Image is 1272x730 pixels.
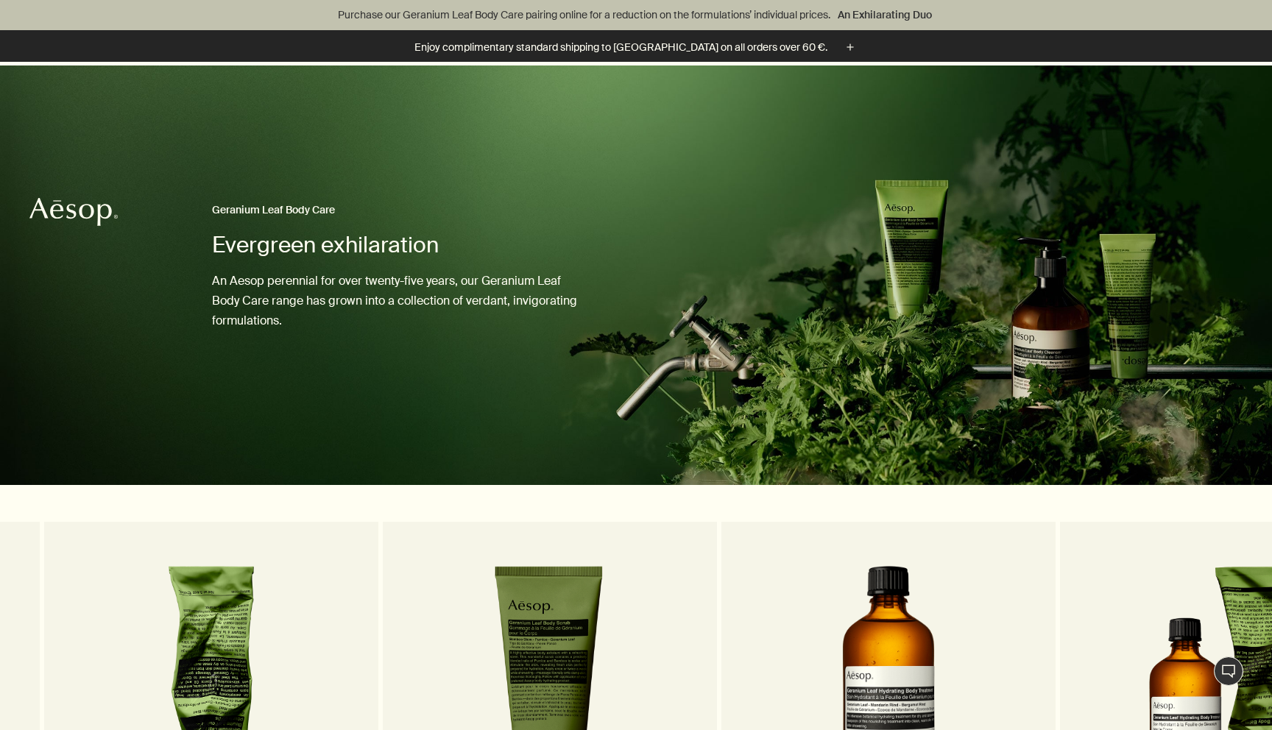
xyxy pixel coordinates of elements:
[15,7,1257,23] p: Purchase our Geranium Leaf Body Care pairing online for a reduction on the formulations’ individu...
[212,271,577,331] p: An Aesop perennial for over twenty-five years, our Geranium Leaf Body Care range has grown into a...
[1214,656,1243,686] button: Chat en direct
[26,194,121,234] a: Aesop
[29,197,118,227] svg: Aesop
[835,7,935,23] a: An Exhilarating Duo
[414,39,858,56] button: Enjoy complimentary standard shipping to [GEOGRAPHIC_DATA] on all orders over 60 €.
[212,230,577,260] h1: Evergreen exhilaration
[414,40,827,55] p: Enjoy complimentary standard shipping to [GEOGRAPHIC_DATA] on all orders over 60 €.
[212,202,577,219] h2: Geranium Leaf Body Care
